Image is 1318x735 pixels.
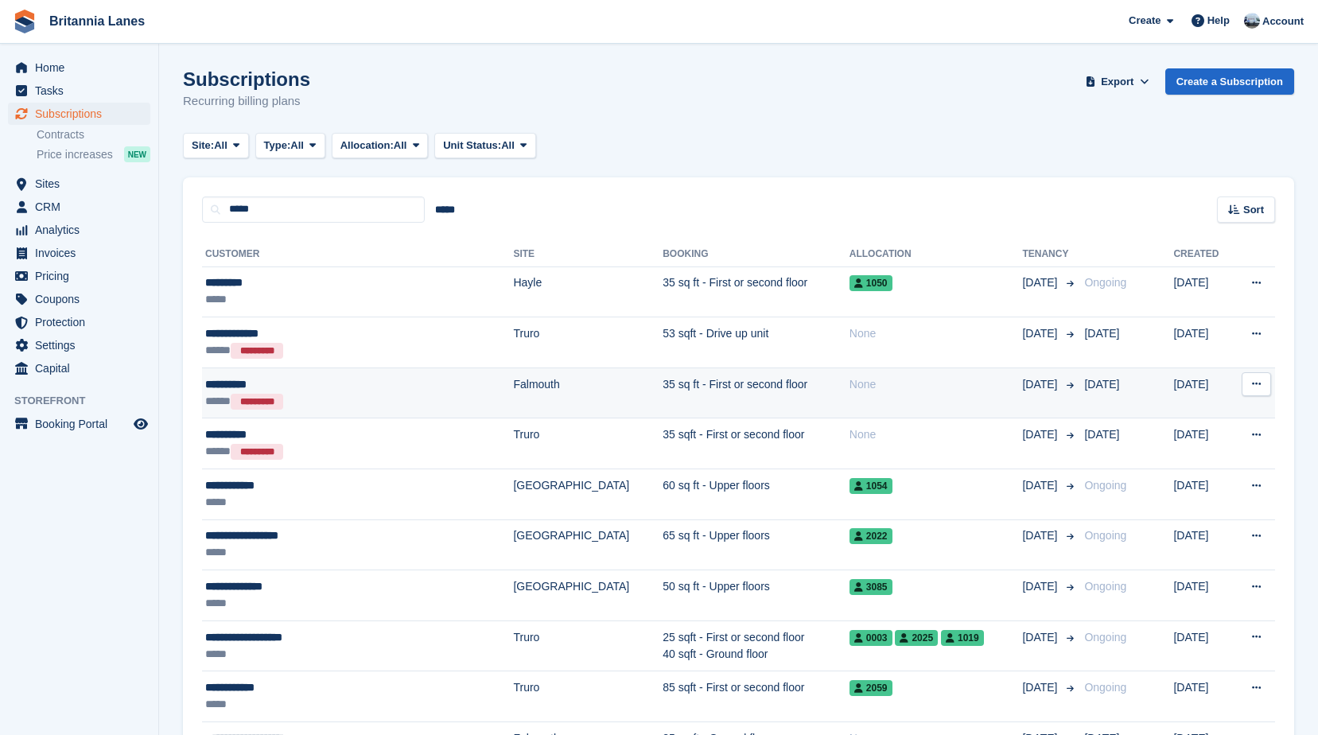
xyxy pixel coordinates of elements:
[513,242,663,267] th: Site
[663,266,850,317] td: 35 sq ft - First or second floor
[1165,68,1294,95] a: Create a Subscription
[124,146,150,162] div: NEW
[1022,242,1078,267] th: Tenancy
[1084,327,1119,340] span: [DATE]
[8,242,150,264] a: menu
[850,242,1023,267] th: Allocation
[850,275,892,291] span: 1050
[35,288,130,310] span: Coupons
[663,671,850,722] td: 85 sqft - First or second floor
[663,519,850,570] td: 65 sq ft - Upper floors
[8,80,150,102] a: menu
[37,146,150,163] a: Price increases NEW
[1262,14,1304,29] span: Account
[35,196,130,218] span: CRM
[1022,477,1060,494] span: [DATE]
[1173,418,1232,469] td: [DATE]
[443,138,501,154] span: Unit Status:
[192,138,214,154] span: Site:
[183,133,249,159] button: Site: All
[37,147,113,162] span: Price increases
[13,10,37,33] img: stora-icon-8386f47178a22dfd0bd8f6a31ec36ba5ce8667c1dd55bd0f319d3a0aa187defe.svg
[663,242,850,267] th: Booking
[35,56,130,79] span: Home
[1084,631,1126,644] span: Ongoing
[1083,68,1153,95] button: Export
[850,426,1023,443] div: None
[513,367,663,418] td: Falmouth
[131,414,150,434] a: Preview store
[1173,570,1232,621] td: [DATE]
[850,630,892,646] span: 0003
[332,133,429,159] button: Allocation: All
[35,265,130,287] span: Pricing
[1244,13,1260,29] img: John Millership
[1022,426,1060,443] span: [DATE]
[264,138,291,154] span: Type:
[8,56,150,79] a: menu
[850,325,1023,342] div: None
[663,317,850,368] td: 53 sqft - Drive up unit
[214,138,227,154] span: All
[35,357,130,379] span: Capital
[8,334,150,356] a: menu
[1207,13,1230,29] span: Help
[513,317,663,368] td: Truro
[1022,274,1060,291] span: [DATE]
[35,311,130,333] span: Protection
[1173,671,1232,722] td: [DATE]
[1084,428,1119,441] span: [DATE]
[1084,276,1126,289] span: Ongoing
[513,418,663,469] td: Truro
[183,92,310,111] p: Recurring billing plans
[1101,74,1133,90] span: Export
[1173,317,1232,368] td: [DATE]
[1084,378,1119,391] span: [DATE]
[941,630,984,646] span: 1019
[1022,578,1060,595] span: [DATE]
[8,173,150,195] a: menu
[43,8,151,34] a: Britannia Lanes
[35,413,130,435] span: Booking Portal
[8,288,150,310] a: menu
[663,418,850,469] td: 35 sqft - First or second floor
[202,242,513,267] th: Customer
[35,219,130,241] span: Analytics
[8,311,150,333] a: menu
[513,469,663,520] td: [GEOGRAPHIC_DATA]
[8,265,150,287] a: menu
[850,528,892,544] span: 2022
[895,630,938,646] span: 2025
[8,196,150,218] a: menu
[1173,620,1232,671] td: [DATE]
[8,219,150,241] a: menu
[1173,242,1232,267] th: Created
[8,103,150,125] a: menu
[290,138,304,154] span: All
[663,469,850,520] td: 60 sq ft - Upper floors
[850,376,1023,393] div: None
[1173,469,1232,520] td: [DATE]
[1022,679,1060,696] span: [DATE]
[1022,629,1060,646] span: [DATE]
[8,413,150,435] a: menu
[14,393,158,409] span: Storefront
[513,620,663,671] td: Truro
[1243,202,1264,218] span: Sort
[1173,367,1232,418] td: [DATE]
[1129,13,1161,29] span: Create
[394,138,407,154] span: All
[1173,519,1232,570] td: [DATE]
[513,266,663,317] td: Hayle
[35,173,130,195] span: Sites
[850,579,892,595] span: 3085
[501,138,515,154] span: All
[340,138,394,154] span: Allocation:
[1022,527,1060,544] span: [DATE]
[850,478,892,494] span: 1054
[255,133,325,159] button: Type: All
[1084,580,1126,593] span: Ongoing
[663,620,850,671] td: 25 sqft - First or second floor 40 sqft - Ground floor
[35,334,130,356] span: Settings
[850,680,892,696] span: 2059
